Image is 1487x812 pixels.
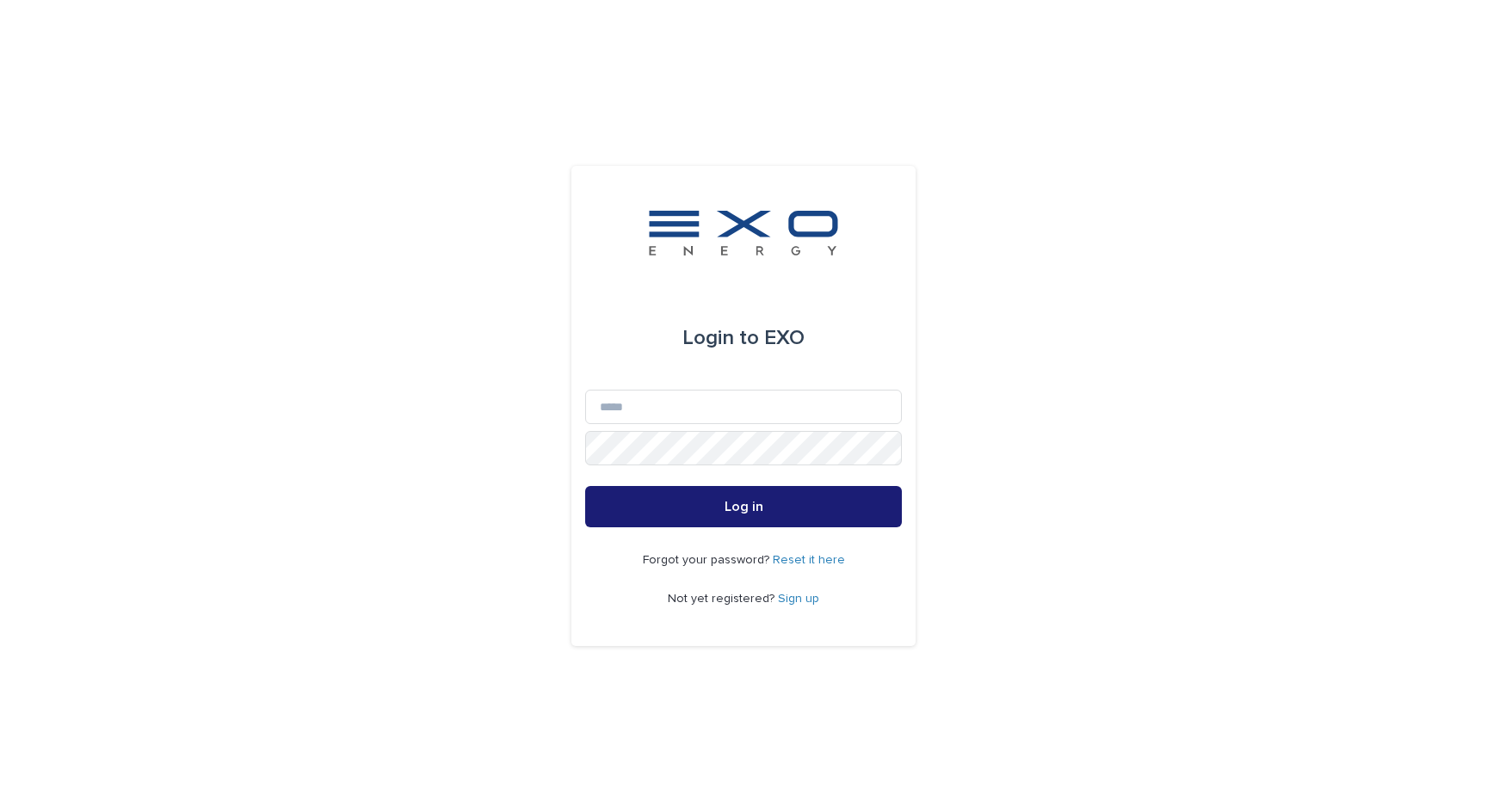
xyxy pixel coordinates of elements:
button: Log in [585,486,902,527]
span: Forgot your password? [643,554,773,566]
a: Sign up [778,593,819,605]
span: Log in [725,500,763,514]
span: Login to [682,328,759,348]
span: Not yet registered? [668,593,778,605]
img: FKS5r6ZBThi8E5hshIGi [645,207,842,259]
div: EXO [682,314,805,362]
a: Reset it here [773,554,845,566]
